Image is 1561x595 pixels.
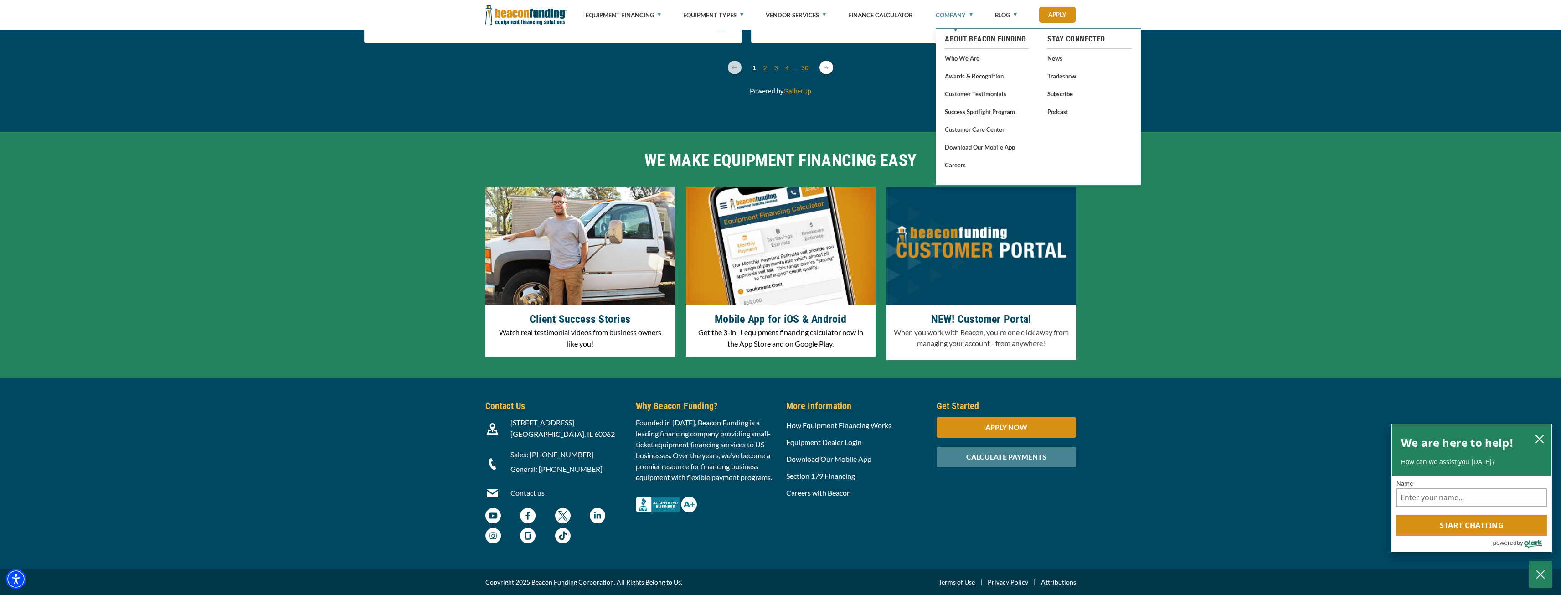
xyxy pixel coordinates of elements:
a: Beacon Funding YouTube Channel - open in a new tab [485,512,501,521]
a: Change page to 3 [774,64,778,72]
a: Stay Connected [1047,34,1132,45]
a: Beacon Funding LinkedIn - open in a new tab [590,512,605,521]
a: Attributions [1041,577,1076,588]
h5: Get Started [937,399,1076,413]
p: Founded in [DATE], Beacon Funding is a leading financing company providing small-ticket equipment... [636,417,775,483]
label: Name [1396,481,1547,486]
a: Apply [1039,7,1076,23]
p: Sales: [PHONE_NUMBER] [510,449,625,460]
img: Beacon Funding LinkedIn [590,508,605,523]
a: Success Spotlight Program [945,106,1029,117]
a: GatherUp [783,88,811,95]
img: Video of customer who is a tow truck driver in front of his tow truck smiling [485,187,675,305]
div: APPLY NOW [937,417,1076,438]
a: Download Our Mobile App [786,455,871,463]
h5: Contact Us [485,399,625,413]
img: Beacon Funding Phone [487,458,498,470]
a: Terms of Use [938,577,975,588]
div: Accessibility Menu [6,569,26,589]
a: Beacon Funding Glassdoor - open in a new tab [520,533,536,541]
a: Previous page [728,61,742,74]
a: CALCULATE PAYMENTS [937,452,1076,461]
img: Beacon Funding Glassdoor [520,528,536,543]
a: Better Business Bureau Complaint Free A+ Rating - open in a new tab [636,494,697,503]
img: Better Business Bureau Complaint Free A+ Rating [636,497,697,512]
a: Download our Mobile App [945,141,1029,153]
a: Customer Care Center [945,124,1029,135]
img: Beacon Funding Facebook [520,508,536,523]
a: Change page to 4 [785,64,789,72]
a: Careers [945,159,1029,171]
span: Copyright 2025 Beacon Funding Corporation. All Rights Belong to Us. [485,577,682,588]
a: Equipment Dealer Login [786,438,862,446]
a: Section 179 Financing [786,471,855,480]
input: Name [1396,488,1547,507]
img: Instant Estimates Online Calculator Phone [686,187,876,305]
a: Powered by Olark [1493,536,1551,552]
a: APPLY NOW [937,423,1076,431]
p: When you work with Beacon, you're one click away from managing your account - from anywhere! [893,327,1069,349]
span: by [1517,537,1523,548]
h5: More Information [786,399,926,413]
h4: Mobile App for iOS & Android [693,311,869,327]
a: Subscribe [1047,88,1132,99]
button: Start chatting [1396,515,1547,536]
h2: We are here to help! [1401,434,1514,452]
button: Close Chatbox [1529,561,1552,588]
p: General: [PHONE_NUMBER] [510,464,625,475]
a: Change page to 2 [763,64,767,72]
a: About Beacon Funding [945,34,1029,45]
a: Podcast [1047,106,1132,117]
img: Beacon Funding Instagram [485,528,501,543]
a: Beacon Funding twitter - open in a new tab [555,512,571,521]
div: olark chatbox [1391,424,1552,553]
span: | [975,577,988,588]
a: Who We Are [945,52,1029,64]
a: Careers with Beacon [786,488,851,497]
img: customer portal [886,187,1076,305]
img: Beacon Funding TikTok [555,528,571,543]
a: Share review [718,25,728,32]
div: CALCULATE PAYMENTS [937,447,1076,467]
a: How Equipment Financing Works [786,421,891,429]
a: Change page to 1 [752,64,756,72]
a: Contact us [510,488,545,497]
img: Beacon Funding YouTube Channel [485,508,501,523]
button: close chatbox [1532,432,1547,445]
a: Privacy Policy [988,577,1028,588]
a: Change page to 30 [801,64,809,72]
h4: Client Success Stories [492,311,668,327]
span: powered [1493,537,1516,548]
a: Next page [819,61,833,74]
a: Beacon Funding Instagram - open in a new tab [485,533,501,541]
img: Beacon Funding Email Contact Icon [487,487,498,499]
a: Beacon Funding TikTok - open in a new tab [555,533,571,541]
img: Beacon Funding location [487,423,498,435]
a: Customer Testimonials [945,88,1029,99]
a: News [1047,52,1132,64]
img: Beacon Funding twitter [555,508,571,523]
h5: Why Beacon Funding? [636,399,775,413]
p: Powered by [23,88,1538,94]
span: Get the 3-in-1 equipment financing calculator now in the App Store and on Google Play. [698,328,863,348]
a: Awards & Recognition [945,70,1029,82]
p: How can we assist you [DATE]? [1401,457,1542,466]
h4: NEW! Customer Portal [893,311,1069,327]
a: Beacon Funding Facebook - open in a new tab [520,512,536,521]
span: ... [792,64,798,72]
a: Tradeshow [1047,70,1132,82]
h2: WE MAKE EQUIPMENT FINANCING EASY [485,150,1076,171]
span: | [1028,577,1041,588]
span: [STREET_ADDRESS] [GEOGRAPHIC_DATA], IL 60062 [510,418,615,438]
span: Watch real testimonial videos from business owners like you! [499,328,661,348]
